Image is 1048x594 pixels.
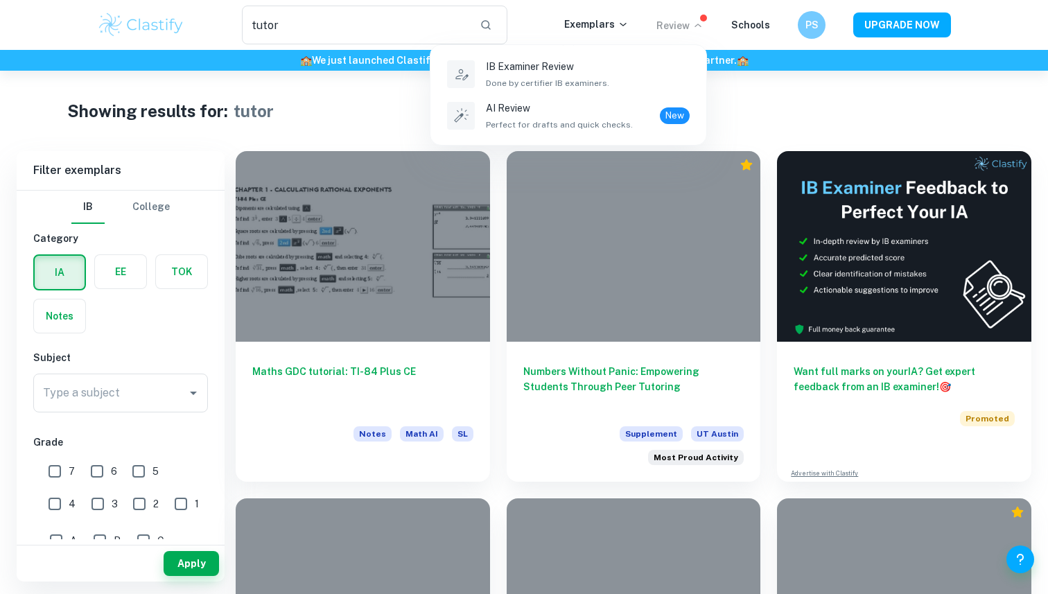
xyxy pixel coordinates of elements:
span: New [660,109,690,123]
p: IB Examiner Review [486,59,609,74]
span: Perfect for drafts and quick checks. [486,119,633,131]
a: IB Examiner ReviewDone by certifier IB examiners. [444,56,692,92]
p: AI Review [486,101,633,116]
a: AI ReviewPerfect for drafts and quick checks.New [444,98,692,134]
span: Done by certifier IB examiners. [486,77,609,89]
